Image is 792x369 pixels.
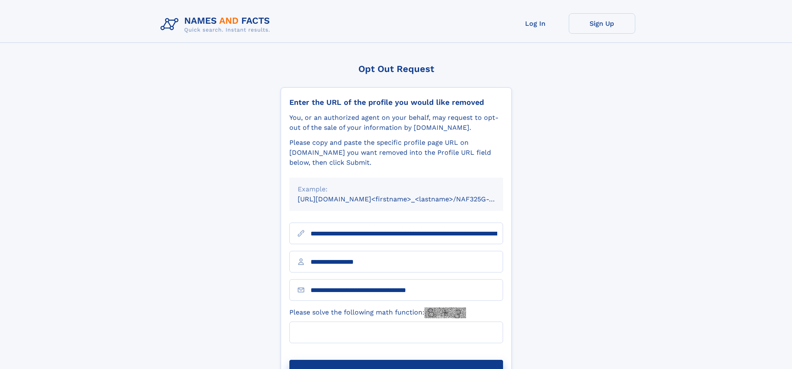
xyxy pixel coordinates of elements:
[289,113,503,133] div: You, or an authorized agent on your behalf, may request to opt-out of the sale of your informatio...
[289,307,466,318] label: Please solve the following math function:
[289,98,503,107] div: Enter the URL of the profile you would like removed
[281,64,512,74] div: Opt Out Request
[298,195,519,203] small: [URL][DOMAIN_NAME]<firstname>_<lastname>/NAF325G-xxxxxxxx
[569,13,635,34] a: Sign Up
[298,184,495,194] div: Example:
[502,13,569,34] a: Log In
[157,13,277,36] img: Logo Names and Facts
[289,138,503,168] div: Please copy and paste the specific profile page URL on [DOMAIN_NAME] you want removed into the Pr...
